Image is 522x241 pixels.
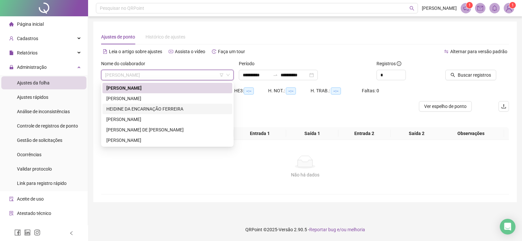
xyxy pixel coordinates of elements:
[419,101,472,112] button: Ver espelho de ponto
[468,3,471,8] span: 1
[69,231,74,235] span: left
[466,2,473,8] sup: 1
[500,219,515,234] div: Open Intercom Messenger
[101,60,149,67] label: Nome do colaborador
[102,135,232,145] div: VICTOR MICHEL BORGES SANTOS
[451,73,455,77] span: search
[286,87,296,95] span: --:--
[311,87,361,95] div: H. TRAB.:
[102,83,232,93] div: ADRIANA DE OLIVEIRA SILVA
[9,211,14,216] span: solution
[424,103,467,110] span: Ver espelho de ponto
[17,123,78,128] span: Controle de registros de ponto
[17,138,62,143] span: Gestão de solicitações
[146,33,185,40] div: Histórico de ajustes
[338,127,391,140] th: Entrada 2
[492,5,498,11] span: bell
[34,229,40,236] span: instagram
[17,95,48,100] span: Ajustes rápidos
[9,22,14,26] span: home
[9,51,14,55] span: file
[17,196,44,202] span: Aceite de uso
[501,104,506,109] span: upload
[440,130,501,137] span: Observações
[422,5,457,12] span: [PERSON_NAME]
[17,80,50,85] span: Ajustes da folha
[220,73,223,77] span: filter
[409,6,414,11] span: search
[102,125,232,135] div: MARIA BETANIA DE SOUZA BARBOSA
[309,227,365,232] span: Reportar bug e/ou melhoria
[17,36,38,41] span: Cadastros
[88,218,522,241] footer: QRPoint © 2025 - 2.90.5 -
[106,84,228,92] div: [PERSON_NAME]
[391,127,443,140] th: Saída 2
[463,5,469,11] span: notification
[102,93,232,104] div: ERICA ESTELA DOS SANTOS NICACIO
[397,61,401,66] span: info-circle
[103,49,107,54] span: file-text
[376,60,401,67] span: Registros
[504,3,514,13] img: 79979
[9,36,14,41] span: user-add
[169,49,173,54] span: youtube
[14,229,21,236] span: facebook
[477,5,483,11] span: mail
[17,22,44,27] span: Página inicial
[24,229,31,236] span: linkedin
[106,126,228,133] div: [PERSON_NAME] DE [PERSON_NAME]
[105,70,230,80] span: ADRIANA DE OLIVEIRA SILVA
[450,49,507,54] span: Alternar para versão padrão
[17,211,51,216] span: Atestado técnico
[279,227,293,232] span: Versão
[212,49,216,54] span: history
[102,114,232,125] div: LEONELA NOVAIS COSTA DA SILVA
[17,181,67,186] span: Link para registro rápido
[438,127,504,140] th: Observações
[239,60,259,67] label: Período
[17,50,38,55] span: Relatórios
[17,65,47,70] span: Administração
[286,127,338,140] th: Saída 1
[109,171,501,178] div: Não há dados
[175,49,205,54] span: Assista o vídeo
[331,87,341,95] span: --:--
[234,127,286,140] th: Entrada 1
[512,3,514,8] span: 1
[509,2,516,8] sup: Atualize o seu contato no menu Meus Dados
[244,87,254,95] span: --:--
[106,105,228,113] div: HEIDINE DA ENCARNAÇÃO FERREIRA
[218,49,245,54] span: Faça um tour
[102,104,232,114] div: HEIDINE DA ENCARNAÇÃO FERREIRA
[106,116,228,123] div: [PERSON_NAME]
[273,72,278,78] span: to
[9,65,14,69] span: lock
[17,152,41,157] span: Ocorrências
[106,137,228,144] div: [PERSON_NAME]
[17,225,46,230] span: Gerar QRCode
[106,95,228,102] div: [PERSON_NAME]
[444,49,449,54] span: swap
[445,70,496,80] button: Buscar registros
[362,88,379,93] span: Faltas: 0
[101,33,135,40] div: Ajustes de ponto
[234,87,268,95] div: HE 3:
[458,71,491,79] span: Buscar registros
[9,197,14,201] span: audit
[273,72,278,78] span: swap-right
[268,87,311,95] div: H. NOT.:
[17,166,52,172] span: Validar protocolo
[109,49,162,54] span: Leia o artigo sobre ajustes
[17,109,70,114] span: Análise de inconsistências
